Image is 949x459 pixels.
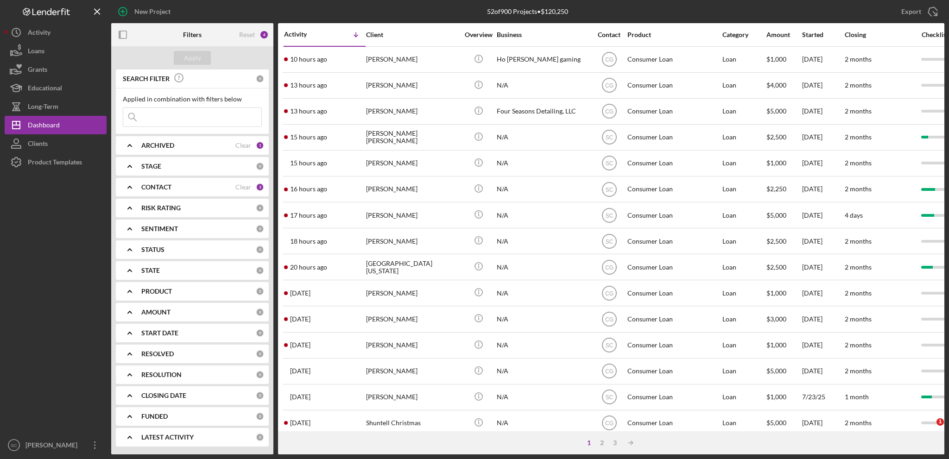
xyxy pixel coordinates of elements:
[256,204,264,212] div: 0
[845,393,869,401] time: 1 month
[627,255,720,279] div: Consumer Loan
[605,108,614,115] text: CG
[235,142,251,149] div: Clear
[256,329,264,337] div: 0
[766,229,801,253] div: $2,500
[627,177,720,201] div: Consumer Loan
[722,411,766,435] div: Loan
[845,55,872,63] time: 2 months
[627,73,720,98] div: Consumer Loan
[802,203,844,227] div: [DATE]
[592,31,626,38] div: Contact
[123,75,170,82] b: SEARCH FILTER
[497,125,589,150] div: N/A
[605,212,613,219] text: SC
[722,307,766,331] div: Loan
[290,367,310,375] time: 2025-08-09 01:36
[901,2,921,21] div: Export
[123,95,262,103] div: Applied in combination with filters below
[256,141,264,150] div: 1
[845,31,914,38] div: Closing
[845,315,872,323] time: 2 months
[461,31,496,38] div: Overview
[290,315,310,323] time: 2025-08-09 18:14
[497,203,589,227] div: N/A
[722,31,766,38] div: Category
[141,308,171,316] b: AMOUNT
[290,264,327,271] time: 2025-08-11 16:56
[766,307,801,331] div: $3,000
[290,56,327,63] time: 2025-08-12 03:32
[28,42,44,63] div: Loans
[5,97,107,116] a: Long-Term
[722,73,766,98] div: Loan
[766,203,801,227] div: $5,000
[256,266,264,275] div: 0
[141,392,186,399] b: CLOSING DATE
[802,281,844,305] div: [DATE]
[497,99,589,124] div: Four Seasons Detailing, LLC
[605,420,614,427] text: CG
[627,125,720,150] div: Consumer Loan
[766,99,801,124] div: $5,000
[802,229,844,253] div: [DATE]
[605,394,613,401] text: SC
[722,281,766,305] div: Loan
[23,436,83,457] div: [PERSON_NAME]
[5,116,107,134] a: Dashboard
[174,51,211,65] button: Apply
[845,237,872,245] time: 2 months
[366,411,459,435] div: Shuntell Christmas
[802,31,844,38] div: Started
[256,287,264,296] div: 0
[802,411,844,435] div: [DATE]
[766,151,801,176] div: $1,000
[722,99,766,124] div: Loan
[141,329,178,337] b: START DATE
[256,308,264,316] div: 0
[11,443,17,448] text: SC
[366,359,459,384] div: [PERSON_NAME]
[5,42,107,60] a: Loans
[141,267,160,274] b: STATE
[497,47,589,72] div: Ho [PERSON_NAME] gaming
[802,177,844,201] div: [DATE]
[256,225,264,233] div: 0
[290,419,310,427] time: 2025-08-08 17:52
[766,385,801,409] div: $1,000
[366,47,459,72] div: [PERSON_NAME]
[5,23,107,42] a: Activity
[28,60,47,81] div: Grants
[722,151,766,176] div: Loan
[766,47,801,72] div: $1,000
[802,255,844,279] div: [DATE]
[766,177,801,201] div: $2,250
[256,350,264,358] div: 0
[605,290,614,296] text: CG
[366,307,459,331] div: [PERSON_NAME]
[722,125,766,150] div: Loan
[28,153,82,174] div: Product Templates
[497,333,589,358] div: N/A
[28,97,58,118] div: Long-Term
[802,307,844,331] div: [DATE]
[627,333,720,358] div: Consumer Loan
[605,342,613,349] text: SC
[141,183,171,191] b: CONTACT
[802,99,844,124] div: [DATE]
[497,151,589,176] div: N/A
[256,75,264,83] div: 0
[605,368,614,375] text: CG
[141,246,164,253] b: STATUS
[766,125,801,150] div: $2,500
[141,142,174,149] b: ARCHIVED
[366,203,459,227] div: [PERSON_NAME]
[497,73,589,98] div: N/A
[141,288,172,295] b: PRODUCT
[766,281,801,305] div: $1,000
[141,413,168,420] b: FUNDED
[845,211,863,219] time: 4 days
[766,359,801,384] div: $5,000
[722,203,766,227] div: Loan
[627,281,720,305] div: Consumer Loan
